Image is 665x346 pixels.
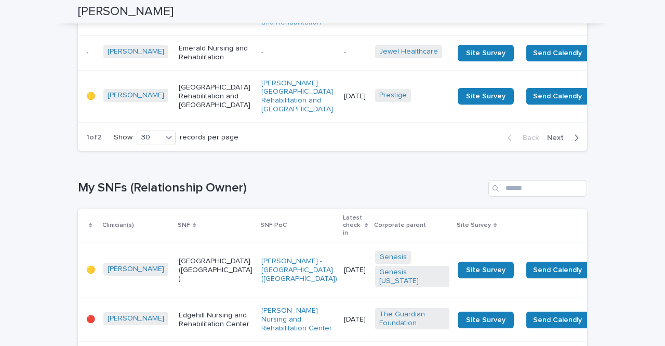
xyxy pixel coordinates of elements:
[526,88,589,105] button: Send Calendly
[86,315,95,324] p: 🔴
[108,265,164,274] a: [PERSON_NAME]
[343,212,362,239] p: Latest check-in
[526,262,589,278] button: Send Calendly
[260,220,287,231] p: SNF PoC
[466,266,506,274] span: Site Survey
[261,79,336,114] a: [PERSON_NAME][GEOGRAPHIC_DATA] Rehabilitation and [GEOGRAPHIC_DATA]
[78,4,174,19] h2: [PERSON_NAME]
[466,93,506,100] span: Site Survey
[379,47,438,56] a: Jewel Healthcare
[114,133,132,142] p: Show
[379,268,445,286] a: Genesis [US_STATE]
[533,315,582,325] span: Send Calendly
[179,311,253,329] p: Edgehill Nursing and Rehabilitation Center
[457,220,491,231] p: Site Survey
[179,44,253,62] p: Emerald Nursing and Rehabilitation
[78,125,110,150] p: 1 of 2
[543,133,587,143] button: Next
[516,134,539,142] span: Back
[344,48,367,57] p: -
[374,220,426,231] p: Corporate parent
[499,133,543,143] button: Back
[180,133,238,142] p: records per page
[466,49,506,57] span: Site Survey
[178,220,190,231] p: SNF
[458,88,514,105] a: Site Survey
[466,316,506,324] span: Site Survey
[526,45,589,61] button: Send Calendly
[344,266,367,275] p: [DATE]
[86,266,95,275] p: 🟡
[458,312,514,328] a: Site Survey
[78,181,484,196] h1: My SNFs (Relationship Owner)
[137,132,162,143] div: 30
[344,92,367,101] p: [DATE]
[344,315,367,324] p: [DATE]
[108,314,164,323] a: [PERSON_NAME]
[379,91,407,100] a: Prestige
[526,312,589,328] button: Send Calendly
[458,45,514,61] a: Site Survey
[261,48,336,57] p: -
[379,310,445,328] a: The Guardian Foundation
[179,83,253,109] p: [GEOGRAPHIC_DATA] Rehabilitation and [GEOGRAPHIC_DATA]
[488,180,587,197] input: Search
[179,257,253,283] p: [GEOGRAPHIC_DATA] ([GEOGRAPHIC_DATA])
[108,47,164,56] a: [PERSON_NAME]
[102,220,134,231] p: Clinician(s)
[547,134,570,142] span: Next
[533,48,582,58] span: Send Calendly
[86,92,95,101] p: 🟡
[533,265,582,275] span: Send Calendly
[533,91,582,101] span: Send Calendly
[86,48,95,57] p: -
[458,262,514,278] a: Site Survey
[261,257,337,283] a: [PERSON_NAME] - [GEOGRAPHIC_DATA] ([GEOGRAPHIC_DATA])
[261,306,336,332] a: [PERSON_NAME] Nursing and Rehabilitation Center
[379,253,407,262] a: Genesis
[108,91,164,100] a: [PERSON_NAME]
